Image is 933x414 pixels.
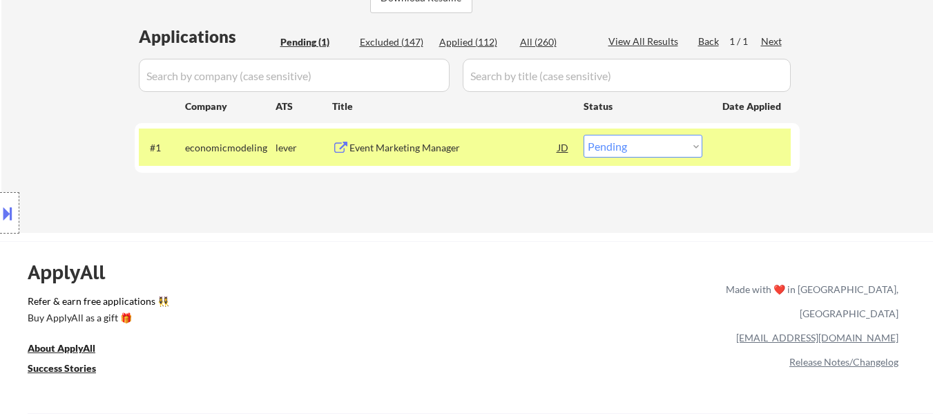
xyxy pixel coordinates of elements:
[584,93,702,118] div: Status
[276,100,332,113] div: ATS
[761,35,783,48] div: Next
[139,28,276,45] div: Applications
[729,35,761,48] div: 1 / 1
[28,361,115,379] a: Success Stories
[557,135,570,160] div: JD
[722,100,783,113] div: Date Applied
[439,35,508,49] div: Applied (112)
[28,362,96,374] u: Success Stories
[608,35,682,48] div: View All Results
[28,342,95,354] u: About ApplyAll
[276,141,332,155] div: lever
[736,332,898,344] a: [EMAIL_ADDRESS][DOMAIN_NAME]
[789,356,898,368] a: Release Notes/Changelog
[463,59,791,92] input: Search by title (case sensitive)
[520,35,589,49] div: All (260)
[360,35,429,49] div: Excluded (147)
[139,59,450,92] input: Search by company (case sensitive)
[332,100,570,113] div: Title
[280,35,349,49] div: Pending (1)
[698,35,720,48] div: Back
[720,277,898,326] div: Made with ❤️ in [GEOGRAPHIC_DATA], [GEOGRAPHIC_DATA]
[349,141,558,155] div: Event Marketing Manager
[28,341,115,359] a: About ApplyAll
